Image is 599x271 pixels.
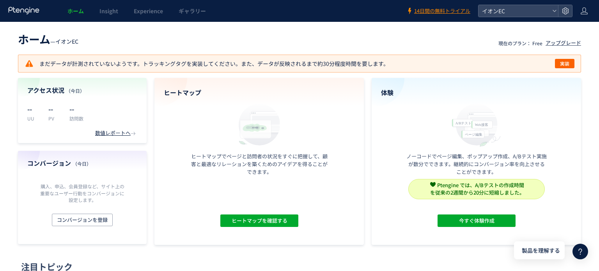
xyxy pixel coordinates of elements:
p: PV [48,115,60,122]
img: home_experience_onbo_jp-C5-EgdA0.svg [448,102,505,147]
p: まだデータが計測されていないようです。トラッキングタグを実装してください。また、データが反映されるまで約30分程度時間を要します。 [25,59,389,68]
h4: 体験 [381,88,572,97]
div: — [18,31,78,47]
span: Insight [99,7,118,15]
p: UU [27,115,39,122]
span: イオンEC [55,37,78,45]
h4: アクセス状況 [27,86,137,95]
p: -- [27,103,39,115]
span: Ptengine では、A/Bテストの作成時間 を従来の2週間から20分に短縮しました。 [430,181,525,196]
p: ノーコードでページ編集、ポップアップ作成、A/Bテスト実施が数分でできます。継続的にコンバージョン率を向上させることができます。 [406,152,547,176]
span: ホーム [18,31,50,47]
button: 今すぐ体験作成 [438,214,516,227]
p: -- [48,103,60,115]
span: 14日間の無料トライアル [414,7,470,15]
span: Experience [134,7,163,15]
span: （今日） [66,87,85,94]
a: 14日間の無料トライアル [406,7,470,15]
span: 実装 [560,59,569,68]
span: 製品を理解する [522,246,560,255]
span: ホーム [67,7,84,15]
div: アップグレード [546,39,581,47]
span: イオンEC [480,5,549,17]
p: 現在のプラン： Free [498,40,542,46]
div: 数値レポートへ [95,129,137,137]
p: -- [69,103,83,115]
button: 実装 [555,59,574,68]
span: ギャラリー [179,7,206,15]
img: svg+xml,%3c [430,182,436,187]
p: 訪問数 [69,115,83,122]
span: 今すぐ体験作成 [459,214,494,227]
